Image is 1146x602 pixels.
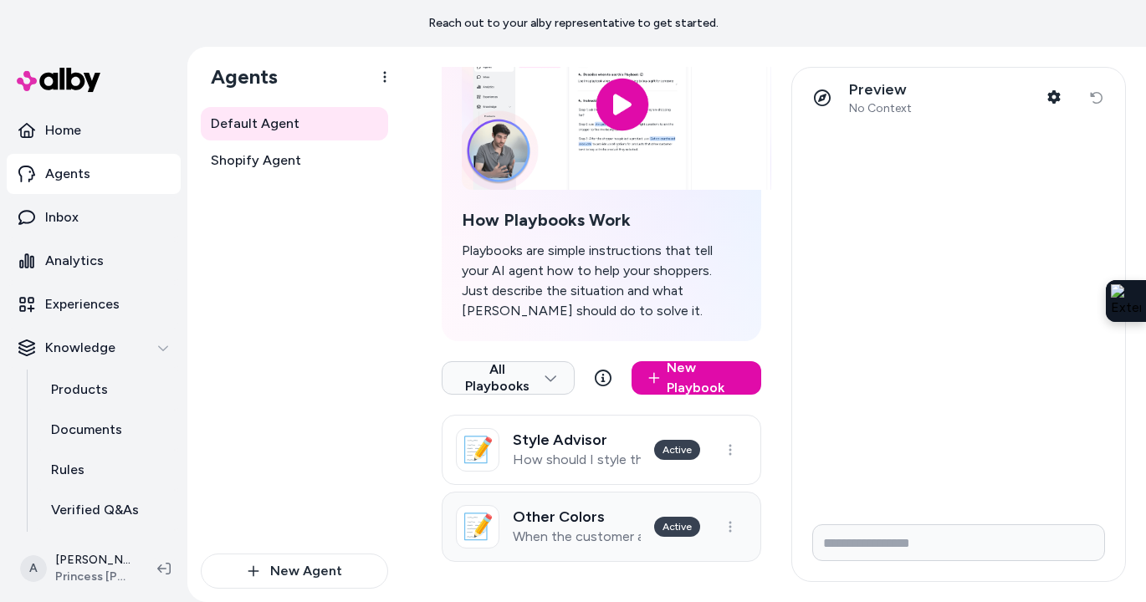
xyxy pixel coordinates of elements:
[45,120,81,140] p: Home
[428,15,719,32] p: Reach out to your alby representative to get started.
[456,505,499,548] div: 📝
[10,542,144,595] button: A[PERSON_NAME]Princess [PERSON_NAME] USA
[513,451,641,468] p: How should I style this? What should I style this with?
[211,150,301,171] span: Shopify Agent
[462,241,741,321] p: Playbooks are simple instructions that tell your AI agent how to help your shoppers. Just describ...
[654,440,700,460] div: Active
[45,294,120,314] p: Experiences
[442,361,575,395] button: All Playbooks
[45,207,79,227] p: Inbox
[812,524,1105,561] input: Write your prompt here
[20,555,47,582] span: A
[7,154,181,194] a: Agents
[442,415,761,485] a: 📝Style AdvisorHow should I style this? What should I style this with?Active
[459,361,557,395] span: All Playbooks
[456,428,499,472] div: 📝
[45,251,104,271] p: Analytics
[201,107,388,140] a: Default Agent
[442,492,761,562] a: 📝Other ColorsWhen the customer asks if a product comes in other colors. When the customer asks ab...
[7,110,181,150] a: Home
[632,361,761,395] a: New Playbook
[513,508,641,525] h3: Other Colors
[513,431,641,448] h3: Style Advisor
[51,500,139,520] p: Verified Q&As
[849,80,912,99] p: Preview
[7,284,181,324] a: Experiences
[201,554,388,589] button: New Agent
[513,528,641,545] p: When the customer asks if a product comes in other colors. When the customer asks about what colo...
[17,68,100,92] img: alby Logo
[34,370,181,410] a: Products
[849,101,912,116] span: No Context
[34,410,181,450] a: Documents
[51,420,122,440] p: Documents
[7,328,181,368] button: Knowledge
[197,64,278,89] h1: Agents
[34,490,181,530] a: Verified Q&As
[51,380,108,400] p: Products
[45,164,90,184] p: Agents
[51,460,84,480] p: Rules
[55,552,130,569] p: [PERSON_NAME]
[1111,284,1141,318] img: Extension Icon
[654,517,700,537] div: Active
[7,241,181,281] a: Analytics
[201,144,388,177] a: Shopify Agent
[462,210,741,231] h2: How Playbooks Work
[211,114,299,134] span: Default Agent
[55,569,130,585] span: Princess [PERSON_NAME] USA
[45,338,115,358] p: Knowledge
[34,450,181,490] a: Rules
[7,197,181,237] a: Inbox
